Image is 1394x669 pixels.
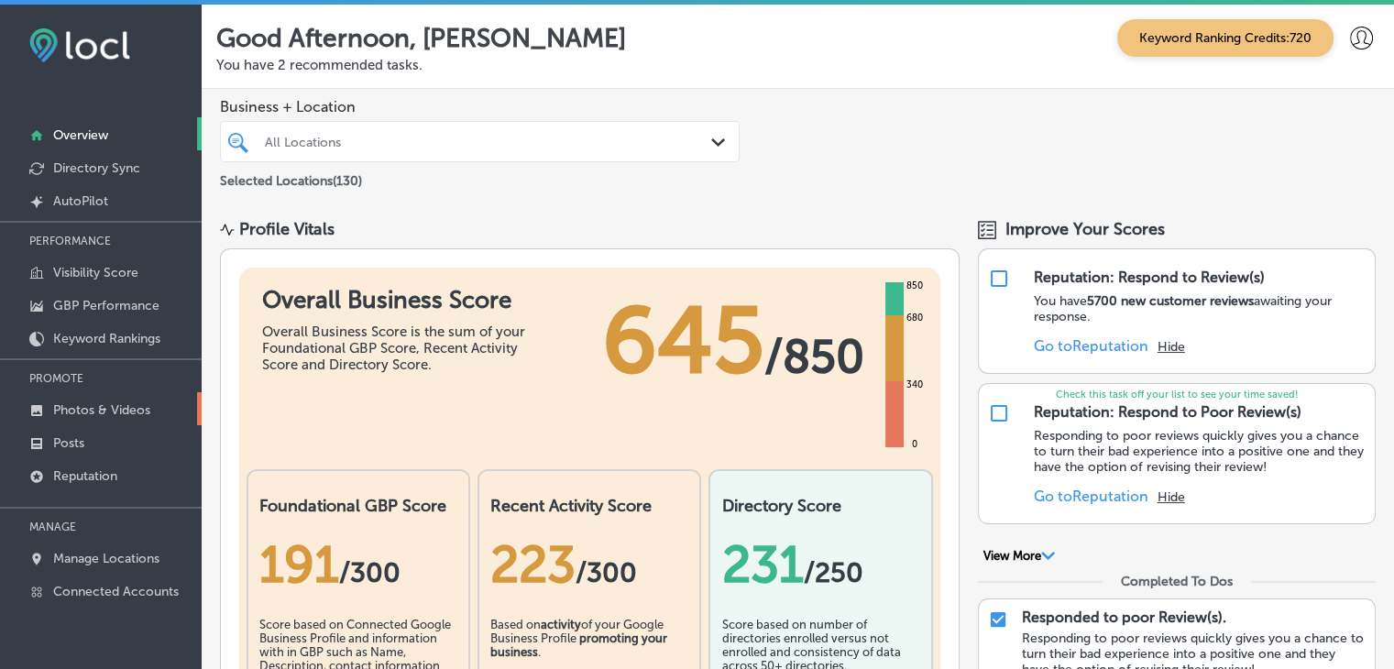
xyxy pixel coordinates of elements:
[53,265,138,280] p: Visibility Score
[903,279,927,293] div: 850
[53,298,159,313] p: GBP Performance
[1117,19,1334,57] span: Keyword Ranking Credits: 720
[220,166,362,189] p: Selected Locations ( 130 )
[53,468,117,484] p: Reputation
[721,534,919,595] div: 231
[602,286,764,396] span: 645
[1158,489,1185,505] button: Hide
[490,534,688,595] div: 223
[239,219,335,239] div: Profile Vitals
[53,127,108,143] p: Overview
[1034,337,1148,355] a: Go toReputation
[49,106,64,121] img: tab_domain_overview_orange.svg
[259,534,457,595] div: 191
[978,548,1061,565] button: View More
[182,106,197,121] img: tab_keywords_by_traffic_grey.svg
[53,584,179,599] p: Connected Accounts
[721,496,919,516] h2: Directory Score
[262,286,537,314] h1: Overall Business Score
[1034,403,1301,421] div: Reputation: Respond to Poor Review(s)
[1034,293,1366,324] p: You have awaiting your response.
[216,23,626,53] p: Good Afternoon, [PERSON_NAME]
[1034,428,1366,475] p: Responding to poor reviews quickly gives you a chance to turn their bad experience into a positiv...
[490,496,688,516] h2: Recent Activity Score
[1034,269,1265,286] div: Reputation: Respond to Review(s)
[29,48,44,62] img: website_grey.svg
[764,329,864,384] span: / 850
[1005,219,1165,239] span: Improve Your Scores
[1034,488,1148,505] a: Go toReputation
[541,618,581,631] b: activity
[51,29,90,44] div: v 4.0.25
[339,556,401,589] span: / 300
[216,57,1379,73] p: You have 2 recommended tasks.
[53,551,159,566] p: Manage Locations
[53,402,150,418] p: Photos & Videos
[29,28,130,62] img: fda3e92497d09a02dc62c9cd864e3231.png
[803,556,862,589] span: /250
[908,437,921,452] div: 0
[29,29,44,44] img: logo_orange.svg
[53,331,160,346] p: Keyword Rankings
[265,134,713,149] div: All Locations
[1158,339,1185,355] button: Hide
[53,193,108,209] p: AutoPilot
[490,631,667,659] b: promoting your business
[53,160,140,176] p: Directory Sync
[203,108,309,120] div: Keywords by Traffic
[1022,609,1226,626] p: Responded to poor Review(s).
[53,435,84,451] p: Posts
[576,556,637,589] span: /300
[903,311,927,325] div: 680
[48,48,202,62] div: Domain: [DOMAIN_NAME]
[979,389,1375,400] p: Check this task off your list to see your time saved!
[903,378,927,392] div: 340
[1121,574,1233,589] div: Completed To Dos
[220,98,740,115] span: Business + Location
[259,496,457,516] h2: Foundational GBP Score
[262,324,537,373] div: Overall Business Score is the sum of your Foundational GBP Score, Recent Activity Score and Direc...
[1087,293,1254,309] strong: 5700 new customer reviews
[70,108,164,120] div: Domain Overview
